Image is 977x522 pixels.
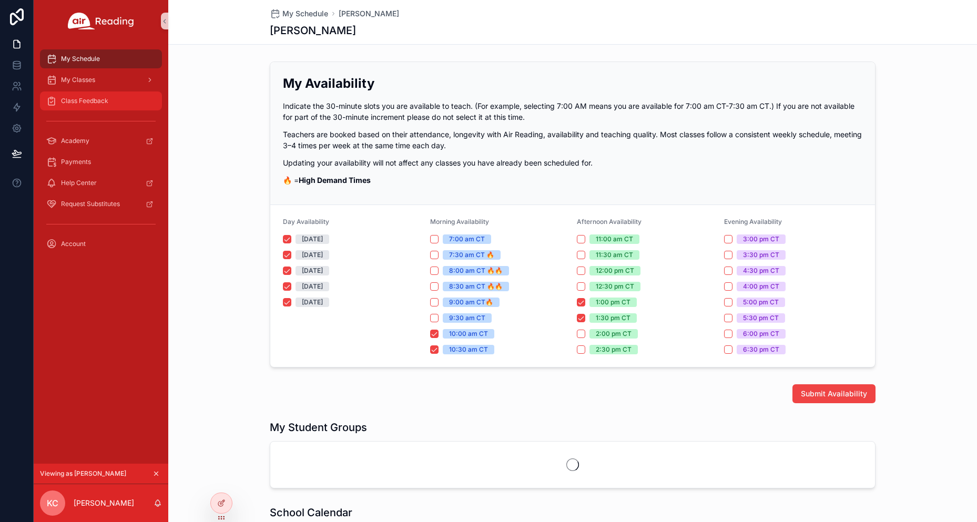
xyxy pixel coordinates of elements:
[282,8,328,19] span: My Schedule
[724,218,782,226] span: Evening Availability
[743,266,779,275] div: 4:30 pm CT
[40,195,162,213] a: Request Substitutes
[449,329,488,339] div: 10:00 am CT
[61,137,89,145] span: Academy
[74,498,134,508] p: [PERSON_NAME]
[47,497,58,509] span: KC
[596,266,634,275] div: 12:00 pm CT
[449,298,493,307] div: 9:00 am CT🔥
[61,179,97,187] span: Help Center
[40,234,162,253] a: Account
[61,55,100,63] span: My Schedule
[743,313,779,323] div: 5:30 pm CT
[40,49,162,68] a: My Schedule
[302,266,323,275] div: [DATE]
[449,250,494,260] div: 7:30 am CT 🔥
[283,218,329,226] span: Day Availability
[596,298,630,307] div: 1:00 pm CT
[302,282,323,291] div: [DATE]
[743,250,779,260] div: 3:30 pm CT
[61,200,120,208] span: Request Substitutes
[596,282,634,291] div: 12:30 pm CT
[283,129,862,151] p: Teachers are booked based on their attendance, longevity with Air Reading, availability and teach...
[270,420,367,435] h1: My Student Groups
[61,158,91,166] span: Payments
[743,282,779,291] div: 4:00 pm CT
[596,313,630,323] div: 1:30 pm CT
[449,345,488,354] div: 10:30 am CT
[743,329,779,339] div: 6:00 pm CT
[283,175,862,186] p: 🔥 =
[449,266,503,275] div: 8:00 am CT 🔥🔥
[801,388,867,399] span: Submit Availability
[302,298,323,307] div: [DATE]
[40,469,126,478] span: Viewing as [PERSON_NAME]
[283,100,862,122] p: Indicate the 30-minute slots you are available to teach. (For example, selecting 7:00 AM means yo...
[61,76,95,84] span: My Classes
[40,91,162,110] a: Class Feedback
[270,8,328,19] a: My Schedule
[792,384,876,403] button: Submit Availability
[743,234,779,244] div: 3:00 pm CT
[61,97,108,105] span: Class Feedback
[339,8,399,19] a: [PERSON_NAME]
[270,505,796,520] h1: School Calendar
[34,42,168,267] div: scrollable content
[743,345,779,354] div: 6:30 pm CT
[68,13,134,29] img: App logo
[302,250,323,260] div: [DATE]
[577,218,642,226] span: Afternoon Availability
[449,282,503,291] div: 8:30 am CT 🔥🔥
[743,298,779,307] div: 5:00 pm CT
[283,75,862,92] h2: My Availability
[596,234,633,244] div: 11:00 am CT
[270,23,356,38] h1: [PERSON_NAME]
[302,234,323,244] div: [DATE]
[40,173,162,192] a: Help Center
[449,234,485,244] div: 7:00 am CT
[596,250,633,260] div: 11:30 am CT
[40,152,162,171] a: Payments
[299,176,371,185] strong: High Demand Times
[449,313,485,323] div: 9:30 am CT
[596,345,632,354] div: 2:30 pm CT
[596,329,632,339] div: 2:00 pm CT
[61,240,86,248] span: Account
[283,157,862,168] p: Updating your availability will not affect any classes you have already been scheduled for.
[430,218,489,226] span: Morning Availability
[40,70,162,89] a: My Classes
[40,131,162,150] a: Academy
